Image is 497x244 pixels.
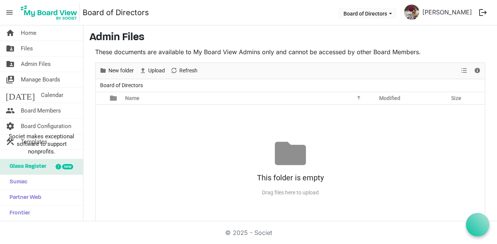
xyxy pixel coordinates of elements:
span: menu [2,5,17,20]
a: My Board View Logo [19,3,83,22]
span: people [6,103,15,118]
span: Glass Register [6,159,46,174]
a: Board of Directors [83,5,149,20]
div: This folder is empty [96,169,485,186]
span: folder_shared [6,41,15,56]
span: Partner Web [6,190,41,205]
button: New folder [98,66,135,75]
a: [PERSON_NAME] [419,5,475,20]
span: Board Members [21,103,61,118]
button: Upload [138,66,166,75]
span: Admin Files [21,56,51,72]
span: Modified [379,95,400,101]
span: home [6,25,15,41]
span: Home [21,25,36,41]
span: Calendar [41,88,63,103]
button: View dropdownbutton [459,66,469,75]
span: Board of Directors [99,81,144,90]
div: View [458,63,471,79]
h3: Admin Files [89,31,491,44]
span: Sumac [6,175,27,190]
img: a6ah0srXjuZ-12Q8q2R8a_YFlpLfa_R6DrblpP7LWhseZaehaIZtCsKbqyqjCVmcIyzz-CnSwFS6VEpFR7BkWg_thumb.png [404,5,419,20]
span: Board Configuration [21,119,71,134]
button: Board of Directors dropdownbutton [339,8,397,19]
button: Refresh [169,66,199,75]
span: New folder [108,66,135,75]
div: New folder [97,63,136,79]
p: These documents are available to My Board View Admins only and cannot be accessed by other Board ... [95,47,485,56]
span: Name [125,95,140,101]
img: My Board View Logo [19,3,80,22]
span: Upload [147,66,166,75]
span: switch_account [6,72,15,87]
div: new [62,164,73,169]
span: Refresh [179,66,198,75]
span: Manage Boards [21,72,60,87]
button: Details [472,66,483,75]
div: Refresh [168,63,200,79]
div: Details [471,63,484,79]
span: Frontier [6,206,30,221]
a: © 2025 - Societ [225,229,272,236]
span: Files [21,41,33,56]
div: Drag files here to upload [96,186,485,199]
span: Societ makes exceptional software to support nonprofits. [3,133,80,155]
span: [DATE] [6,88,35,103]
div: Upload [136,63,168,79]
span: folder_shared [6,56,15,72]
button: logout [475,5,491,20]
span: Size [451,95,461,101]
span: settings [6,119,15,134]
